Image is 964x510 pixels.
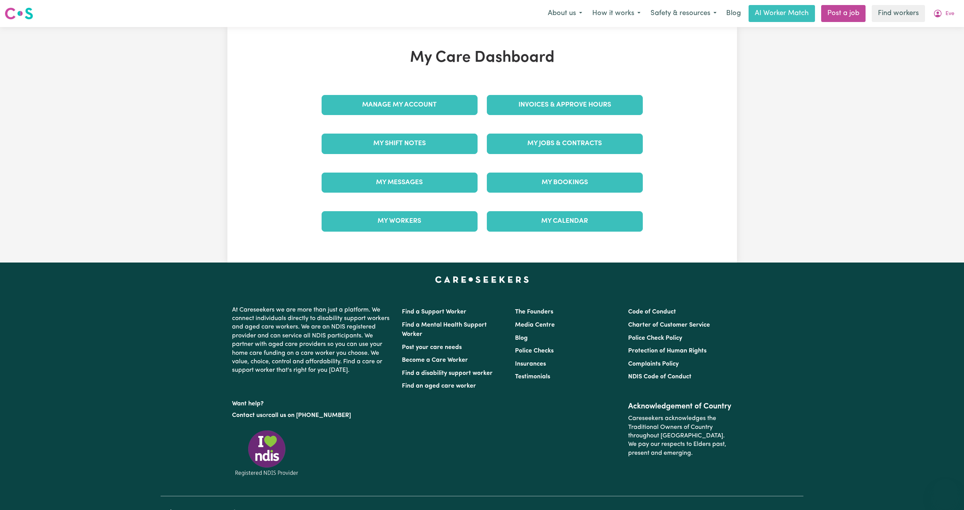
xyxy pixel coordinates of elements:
[402,309,466,315] a: Find a Support Worker
[232,429,302,477] img: Registered NDIS provider
[322,173,478,193] a: My Messages
[232,412,263,419] a: Contact us
[402,370,493,376] a: Find a disability support worker
[628,402,732,411] h2: Acknowledgement of Country
[928,5,959,22] button: My Account
[645,5,722,22] button: Safety & resources
[232,396,393,408] p: Want help?
[515,348,554,354] a: Police Checks
[628,309,676,315] a: Code of Conduct
[945,10,954,18] span: Eve
[587,5,645,22] button: How it works
[628,322,710,328] a: Charter of Customer Service
[872,5,925,22] a: Find workers
[749,5,815,22] a: AI Worker Match
[515,335,528,341] a: Blog
[628,374,691,380] a: NDIS Code of Conduct
[628,361,679,367] a: Complaints Policy
[487,211,643,231] a: My Calendar
[5,5,33,22] a: Careseekers logo
[933,479,958,504] iframe: Button to launch messaging window, conversation in progress
[515,361,546,367] a: Insurances
[232,408,393,423] p: or
[515,309,553,315] a: The Founders
[402,322,487,337] a: Find a Mental Health Support Worker
[322,211,478,231] a: My Workers
[317,49,647,67] h1: My Care Dashboard
[402,383,476,389] a: Find an aged care worker
[487,134,643,154] a: My Jobs & Contracts
[268,412,351,419] a: call us on [PHONE_NUMBER]
[628,411,732,461] p: Careseekers acknowledges the Traditional Owners of Country throughout [GEOGRAPHIC_DATA]. We pay o...
[322,134,478,154] a: My Shift Notes
[515,374,550,380] a: Testimonials
[5,7,33,20] img: Careseekers logo
[722,5,745,22] a: Blog
[232,303,393,378] p: At Careseekers we are more than just a platform. We connect individuals directly to disability su...
[435,276,529,283] a: Careseekers home page
[543,5,587,22] button: About us
[628,348,706,354] a: Protection of Human Rights
[821,5,866,22] a: Post a job
[628,335,682,341] a: Police Check Policy
[402,344,462,351] a: Post your care needs
[322,95,478,115] a: Manage My Account
[487,173,643,193] a: My Bookings
[402,357,468,363] a: Become a Care Worker
[487,95,643,115] a: Invoices & Approve Hours
[515,322,555,328] a: Media Centre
